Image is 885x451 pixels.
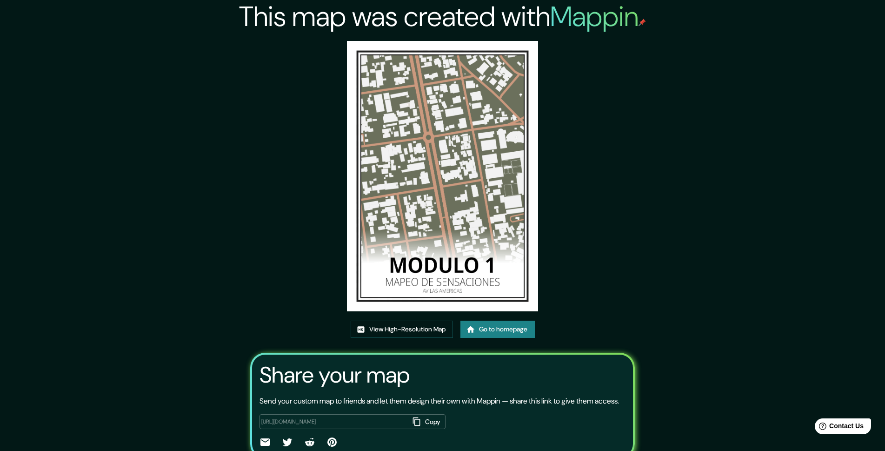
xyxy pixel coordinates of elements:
button: Copy [409,414,446,430]
img: created-map [347,41,538,311]
a: View High-Resolution Map [351,321,453,338]
h3: Share your map [260,362,410,388]
a: Go to homepage [460,321,535,338]
p: Send your custom map to friends and let them design their own with Mappin — share this link to gi... [260,396,619,407]
iframe: Help widget launcher [802,415,875,441]
img: mappin-pin [639,19,646,26]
